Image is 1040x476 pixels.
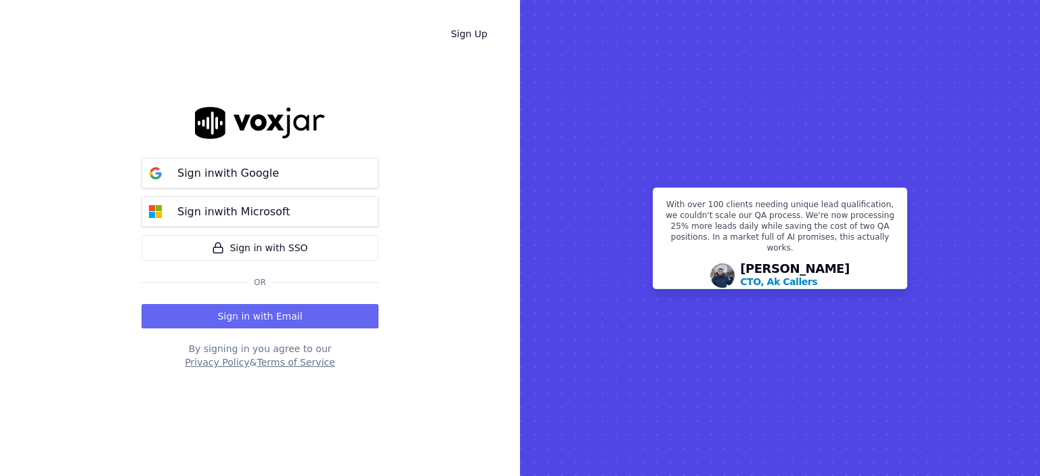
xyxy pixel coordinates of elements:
[142,198,169,225] img: microsoft Sign in button
[257,355,334,369] button: Terms of Service
[440,22,498,46] a: Sign Up
[177,165,279,181] p: Sign in with Google
[142,235,378,261] a: Sign in with SSO
[185,355,249,369] button: Privacy Policy
[142,160,169,187] img: google Sign in button
[177,204,290,220] p: Sign in with Microsoft
[195,107,325,139] img: logo
[740,275,817,288] p: CTO, Ak Callers
[142,158,378,188] button: Sign inwith Google
[142,342,378,369] div: By signing in you agree to our &
[710,263,735,288] img: Avatar
[142,196,378,227] button: Sign inwith Microsoft
[248,277,272,288] span: Or
[740,263,850,288] div: [PERSON_NAME]
[662,199,898,259] p: With over 100 clients needing unique lead qualification, we couldn't scale our QA process. We're ...
[142,304,378,328] button: Sign in with Email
